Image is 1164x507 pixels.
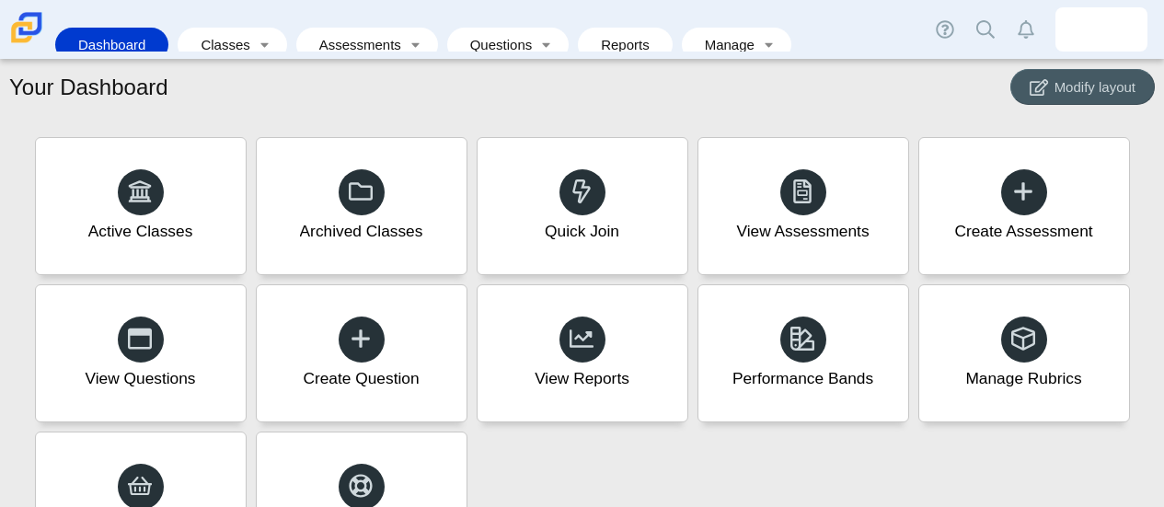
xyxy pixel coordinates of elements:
[7,34,46,50] a: Carmen School of Science & Technology
[691,28,756,62] a: Manage
[587,28,663,62] a: Reports
[403,28,429,62] a: Toggle expanded
[300,220,423,243] div: Archived Classes
[736,220,869,243] div: View Assessments
[477,284,688,422] a: View Reports
[305,28,403,62] a: Assessments
[35,284,247,422] a: View Questions
[534,28,559,62] a: Toggle expanded
[35,137,247,275] a: Active Classes
[303,367,419,390] div: Create Question
[64,28,159,62] a: Dashboard
[256,284,467,422] a: Create Question
[697,284,909,422] a: Performance Bands
[535,367,629,390] div: View Reports
[697,137,909,275] a: View Assessments
[88,220,193,243] div: Active Classes
[1055,7,1147,52] a: melissa.diaz.fdyIms
[954,220,1092,243] div: Create Assessment
[9,72,168,103] h1: Your Dashboard
[918,137,1130,275] a: Create Assessment
[85,367,195,390] div: View Questions
[256,137,467,275] a: Archived Classes
[965,367,1081,390] div: Manage Rubrics
[7,8,46,47] img: Carmen School of Science & Technology
[1055,79,1135,95] span: Modify layout
[187,28,251,62] a: Classes
[732,367,873,390] div: Performance Bands
[1006,9,1046,50] a: Alerts
[1010,69,1155,105] button: Modify layout
[545,220,619,243] div: Quick Join
[918,284,1130,422] a: Manage Rubrics
[252,28,278,62] a: Toggle expanded
[477,137,688,275] a: Quick Join
[456,28,534,62] a: Questions
[1087,15,1116,44] img: melissa.diaz.fdyIms
[756,28,782,62] a: Toggle expanded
